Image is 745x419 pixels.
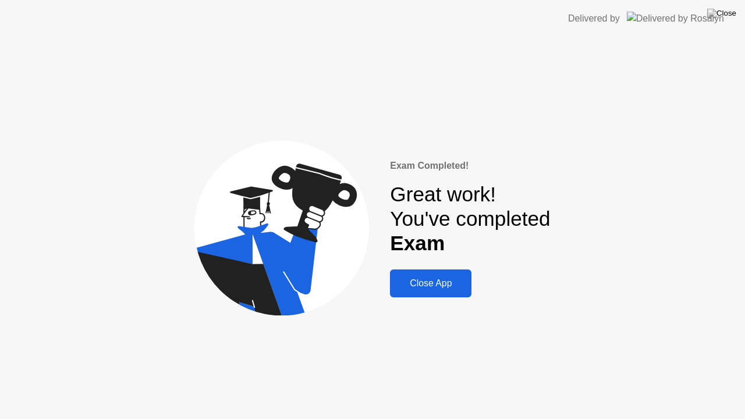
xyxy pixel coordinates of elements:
[390,269,471,297] button: Close App
[390,232,445,254] b: Exam
[627,12,724,25] img: Delivered by Rosalyn
[568,12,620,26] div: Delivered by
[390,182,550,256] div: Great work! You've completed
[390,159,550,173] div: Exam Completed!
[707,9,736,18] img: Close
[393,278,468,289] div: Close App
